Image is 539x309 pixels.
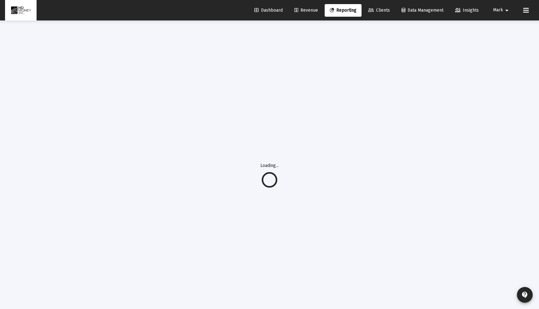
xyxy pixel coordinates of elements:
span: Revenue [294,8,318,13]
a: Insights [450,4,484,17]
img: Dashboard [10,4,32,17]
a: Data Management [397,4,449,17]
a: Clients [363,4,395,17]
span: Data Management [402,8,443,13]
span: Insights [455,8,479,13]
button: Mark [485,4,518,16]
span: Reporting [330,8,356,13]
a: Reporting [325,4,362,17]
span: Clients [368,8,390,13]
span: Mark [493,8,503,13]
a: Revenue [289,4,323,17]
mat-icon: contact_support [521,291,529,299]
a: Dashboard [249,4,288,17]
mat-icon: arrow_drop_down [503,4,511,17]
span: Dashboard [254,8,283,13]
